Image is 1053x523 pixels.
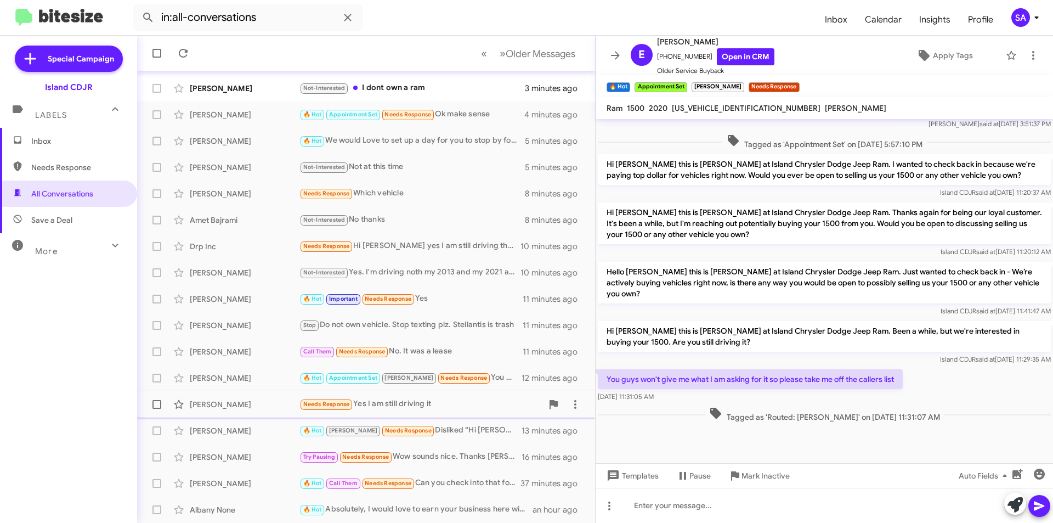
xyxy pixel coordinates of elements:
small: Appointment Set [635,82,687,92]
div: 37 minutes ago [520,478,586,489]
div: Yes [299,293,523,305]
span: 🔥 Hot [303,427,322,434]
div: Yes. I'm driving noth my 2013 and my 2021 and not interested selling either. Thank you [299,266,520,279]
div: [PERSON_NAME] [190,346,299,357]
div: Island CDJR [45,82,93,93]
span: 1500 [627,103,644,113]
div: [PERSON_NAME] [190,109,299,120]
div: Not at this time [299,161,525,173]
div: Drp Inc [190,241,299,252]
span: [DATE] 11:31:05 AM [598,392,654,401]
div: No thanks [299,213,525,226]
div: [PERSON_NAME] [190,162,299,173]
div: 8 minutes ago [525,188,586,199]
nav: Page navigation example [475,42,582,65]
span: Island CDJR [DATE] 11:20:12 AM [941,248,1051,256]
span: Needs Response [385,427,432,434]
span: Ram [607,103,622,113]
div: [PERSON_NAME] [190,188,299,199]
span: 🔥 Hot [303,506,322,513]
div: You guys won't give me what I am asking for it so please take me off the callers list [299,372,522,384]
div: No. It was a lease [299,345,523,358]
span: [PERSON_NAME] [825,103,886,113]
a: Calendar [856,4,910,36]
span: « [481,47,487,60]
div: Albany None [190,504,299,515]
span: E [638,46,645,64]
span: Needs Response [384,111,431,118]
div: 3 minutes ago [525,83,586,94]
span: Not-Interested [303,216,346,223]
button: Pause [667,466,720,486]
span: Labels [35,110,67,120]
span: Auto Fields [959,466,1011,486]
a: Special Campaign [15,46,123,72]
div: Absolutely, I would love to earn your business here with us and show you all the benefits of purc... [299,503,533,516]
span: Needs Response [303,401,350,408]
div: [PERSON_NAME] [190,399,299,410]
div: Ok make sense [299,108,524,121]
span: Special Campaign [48,53,114,64]
span: Try Pausing [303,453,335,460]
div: 4 minutes ago [524,109,586,120]
div: SA [1011,8,1030,27]
span: 2020 [649,103,667,113]
div: [PERSON_NAME] [190,83,299,94]
p: Hi [PERSON_NAME] this is [PERSON_NAME] at Island Chrysler Dodge Jeep Ram. I wanted to check back ... [598,154,1051,185]
span: Island CDJR [DATE] 11:41:47 AM [941,307,1051,315]
span: Needs Response [365,295,411,302]
a: Profile [959,4,1002,36]
span: More [35,246,58,256]
small: [PERSON_NAME] [692,82,744,92]
button: SA [1002,8,1041,27]
a: Open in CRM [717,48,774,65]
span: Inbox [816,4,856,36]
button: Templates [596,466,667,486]
span: [PERSON_NAME] [329,427,378,434]
div: Wow sounds nice. Thanks [PERSON_NAME]! 🥰 [299,451,522,463]
div: 5 minutes ago [525,162,586,173]
div: 10 minutes ago [520,267,586,278]
span: Tagged as 'Routed: [PERSON_NAME]' on [DATE] 11:31:07 AM [705,407,944,423]
span: [PERSON_NAME] [657,35,774,48]
span: Needs Response [339,348,386,355]
span: Needs Response [342,453,389,460]
span: said at [976,355,995,363]
p: Hello [PERSON_NAME] this is [PERSON_NAME] at Island Chrysler Dodge Jeep Ram. Just wanted to check... [598,262,1051,303]
span: Not-Interested [303,85,346,92]
span: Not-Interested [303,269,346,276]
button: Mark Inactive [720,466,799,486]
span: said at [976,188,995,196]
small: Needs Response [749,82,799,92]
span: 🔥 Hot [303,295,322,302]
span: 🔥 Hot [303,374,322,381]
span: said at [980,120,999,128]
div: 10 minutes ago [520,241,586,252]
span: Island CDJR [DATE] 11:29:35 AM [940,355,1051,363]
input: Search [133,4,363,31]
button: Previous [474,42,494,65]
span: Templates [604,466,659,486]
div: [PERSON_NAME] [190,452,299,463]
span: Pause [689,466,711,486]
span: Apply Tags [933,46,973,65]
div: 11 minutes ago [523,294,586,305]
div: Can you check into that for me if they got worked on there I had to fill out a survey on the phon... [299,477,520,490]
div: [PERSON_NAME] [190,136,299,147]
p: Hi [PERSON_NAME] this is [PERSON_NAME] at Island Chrysler Dodge Jeep Ram. Thanks again for being ... [598,203,1051,244]
div: I dont own a ram [299,82,525,94]
span: Mark Inactive [741,466,790,486]
div: 8 minutes ago [525,215,586,226]
button: Auto Fields [950,466,1020,486]
div: [PERSON_NAME] [190,373,299,384]
div: 11 minutes ago [523,320,586,331]
div: [PERSON_NAME] [190,320,299,331]
span: Needs Response [31,162,124,173]
span: [PERSON_NAME] [384,374,433,381]
span: [PHONE_NUMBER] [657,48,774,65]
span: Needs Response [365,480,411,487]
span: [PERSON_NAME] [DATE] 3:51:37 PM [929,120,1051,128]
div: an hour ago [533,504,586,515]
div: Disliked “Hi [PERSON_NAME] this is [PERSON_NAME] at Island Chrysler Dodge Jeep Ram. Been a while,... [299,424,522,437]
